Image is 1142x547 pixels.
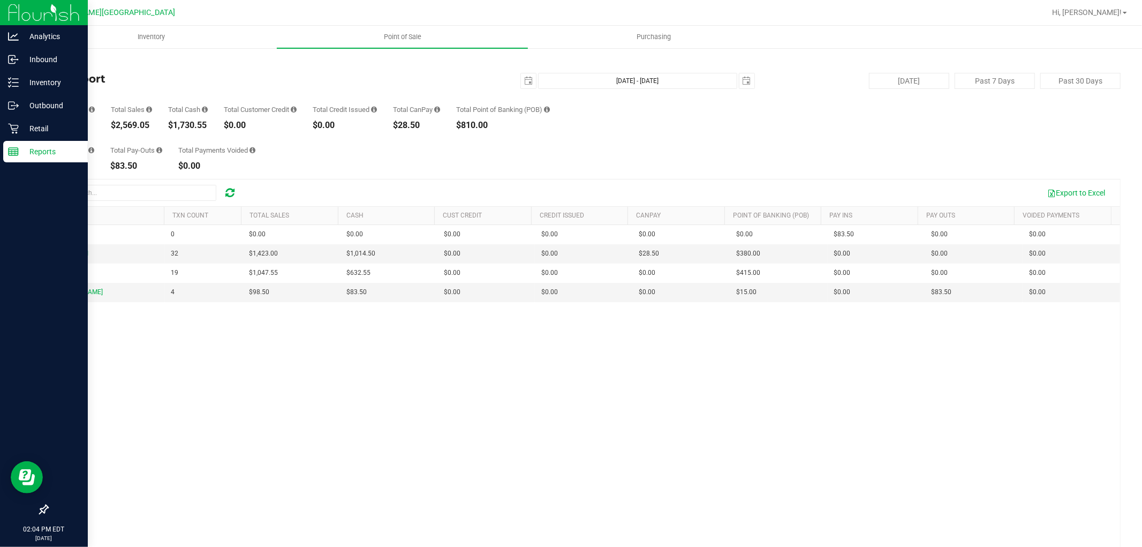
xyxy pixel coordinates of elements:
span: $380.00 [737,249,761,259]
span: $0.00 [737,229,753,239]
span: select [521,73,536,88]
span: Purchasing [622,32,685,42]
i: Sum of all voided payment transaction amounts (excluding tips and transaction fees) within the da... [249,147,255,154]
div: Total Credit Issued [313,106,377,113]
a: Credit Issued [540,212,584,219]
inline-svg: Inventory [8,77,19,88]
span: $0.00 [1029,268,1046,278]
h4: Till Report [47,73,405,85]
div: $810.00 [456,121,550,130]
a: Point of Sale [277,26,528,48]
span: $0.00 [834,249,851,259]
div: $28.50 [393,121,440,130]
div: $83.50 [110,162,162,170]
span: $98.50 [249,287,269,297]
div: $1,730.55 [168,121,208,130]
inline-svg: Analytics [8,31,19,42]
span: $0.00 [932,249,948,259]
p: Outbound [19,99,83,112]
div: Total Point of Banking (POB) [456,106,550,113]
button: Past 7 Days [955,73,1035,89]
a: Total Sales [250,212,290,219]
i: Sum of all successful refund transaction amounts from purchase returns resulting in account credi... [371,106,377,113]
div: Total Customer Credit [224,106,297,113]
span: $0.00 [444,249,460,259]
a: Pay Ins [830,212,853,219]
div: $0.00 [178,162,255,170]
span: $0.00 [1029,287,1046,297]
span: $0.00 [444,287,460,297]
p: Analytics [19,30,83,43]
i: Sum of the successful, non-voided point-of-banking payment transaction amounts, both via payment ... [544,106,550,113]
span: $28.50 [639,249,659,259]
span: $0.00 [639,229,655,239]
a: Voided Payments [1023,212,1080,219]
i: Count of all successful payment transactions, possibly including voids, refunds, and cash-back fr... [89,106,95,113]
span: select [739,73,754,88]
span: $0.00 [541,229,558,239]
p: [DATE] [5,534,83,542]
span: 0 [171,229,175,239]
span: $1,047.55 [249,268,278,278]
div: Total Cash [168,106,208,113]
span: $0.00 [834,287,851,297]
span: 19 [171,268,179,278]
span: 32 [171,249,179,259]
span: $83.50 [932,287,952,297]
p: Retail [19,122,83,135]
span: $1,014.50 [346,249,375,259]
button: Export to Excel [1040,184,1112,202]
span: $0.00 [541,249,558,259]
span: $15.00 [737,287,757,297]
span: $0.00 [1029,249,1046,259]
iframe: Resource center [11,461,43,493]
div: $0.00 [224,121,297,130]
a: Point of Banking (POB) [733,212,809,219]
p: Reports [19,145,83,158]
span: $83.50 [346,287,367,297]
a: TXN Count [172,212,208,219]
inline-svg: Retail [8,123,19,134]
span: $415.00 [737,268,761,278]
inline-svg: Outbound [8,100,19,111]
span: $1,423.00 [249,249,278,259]
div: $0.00 [313,121,377,130]
a: Cust Credit [443,212,482,219]
button: Past 30 Days [1040,73,1121,89]
span: $632.55 [346,268,370,278]
div: $2,569.05 [111,121,152,130]
span: $0.00 [639,287,655,297]
span: $0.00 [1029,229,1046,239]
i: Sum of all cash pay-ins added to tills within the date range. [88,147,94,154]
span: $83.50 [834,229,854,239]
a: CanPay [637,212,661,219]
div: Total Payments Voided [178,147,255,154]
p: Inventory [19,76,83,89]
a: Cash [346,212,364,219]
div: Total CanPay [393,106,440,113]
span: [PERSON_NAME][GEOGRAPHIC_DATA] [43,8,176,17]
span: $0.00 [249,229,266,239]
a: Pay Outs [926,212,955,219]
i: Sum of all successful, non-voided payment transaction amounts using account credit as the payment... [291,106,297,113]
span: Hi, [PERSON_NAME]! [1052,8,1122,17]
i: Sum of all successful, non-voided payment transaction amounts using CanPay (as well as manual Can... [434,106,440,113]
span: $0.00 [541,268,558,278]
div: Total Pay-Outs [110,147,162,154]
span: $0.00 [346,229,363,239]
span: $0.00 [541,287,558,297]
a: Purchasing [528,26,779,48]
span: $0.00 [444,229,460,239]
inline-svg: Reports [8,146,19,157]
div: Total Sales [111,106,152,113]
span: 4 [171,287,175,297]
span: Point of Sale [369,32,436,42]
span: $0.00 [932,268,948,278]
input: Search... [56,185,216,201]
span: Inventory [123,32,179,42]
inline-svg: Inbound [8,54,19,65]
a: Inventory [26,26,277,48]
p: Inbound [19,53,83,66]
p: 02:04 PM EDT [5,524,83,534]
button: [DATE] [869,73,949,89]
